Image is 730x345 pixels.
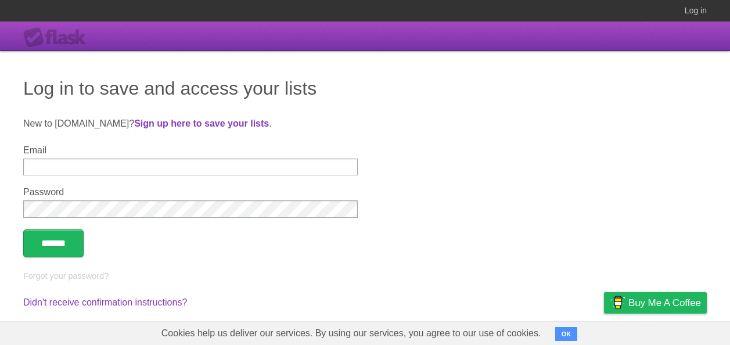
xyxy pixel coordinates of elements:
a: Forgot your password? [23,271,109,281]
a: Buy me a coffee [604,292,707,314]
a: Sign up here to save your lists [134,118,269,128]
span: Cookies help us deliver our services. By using our services, you agree to our use of cookies. [150,322,553,345]
h1: Log in to save and access your lists [23,74,707,102]
label: Email [23,145,358,156]
span: Buy me a coffee [628,293,701,313]
div: Flask [23,27,93,48]
label: Password [23,187,358,197]
img: Buy me a coffee [610,293,625,312]
p: New to [DOMAIN_NAME]? . [23,117,707,131]
button: OK [555,327,578,341]
a: Didn't receive confirmation instructions? [23,297,187,307]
